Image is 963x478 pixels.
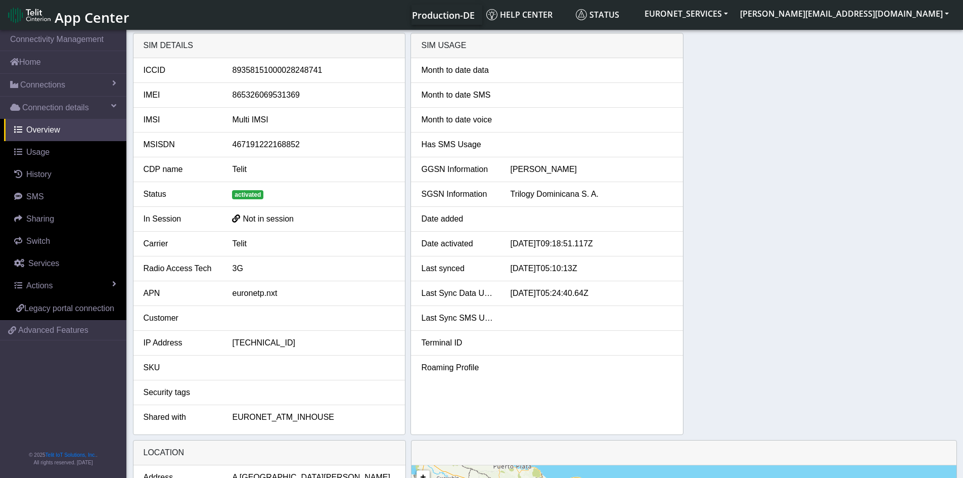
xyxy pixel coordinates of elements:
div: 3G [224,263,402,275]
div: Date added [414,213,502,225]
div: Carrier [136,238,225,250]
div: SKU [136,362,225,374]
span: Usage [26,148,50,156]
img: knowledge.svg [486,9,497,20]
a: Usage [4,141,126,163]
div: Telit [224,163,402,176]
div: Trilogy Dominicana S. A. [502,188,680,200]
div: Multi IMSI [224,114,402,126]
span: App Center [55,8,129,27]
a: Overview [4,119,126,141]
span: Help center [486,9,553,20]
span: Switch [26,237,50,245]
span: Actions [26,281,53,290]
div: Last Sync Data Usage [414,287,502,299]
div: Telit [224,238,402,250]
a: App Center [8,4,128,26]
div: Date activated [414,238,502,250]
a: Sharing [4,208,126,230]
div: SGSN Information [414,188,502,200]
button: [PERSON_NAME][EMAIL_ADDRESS][DOMAIN_NAME] [734,5,955,23]
div: In Session [136,213,225,225]
img: logo-telit-cinterion-gw-new.png [8,7,51,23]
div: IP Address [136,337,225,349]
div: 89358151000028248741 [224,64,402,76]
a: Help center [482,5,572,25]
span: Overview [26,125,60,134]
div: Last synced [414,263,502,275]
a: Telit IoT Solutions, Inc. [45,452,96,458]
div: Status [136,188,225,200]
span: Not in session [243,214,294,223]
div: euronetp.nxt [224,287,402,299]
div: APN [136,287,225,299]
div: IMEI [136,89,225,101]
div: 467191222168852 [224,139,402,151]
a: Status [572,5,638,25]
div: GGSN Information [414,163,502,176]
div: Last Sync SMS Usage [414,312,502,324]
a: SMS [4,186,126,208]
span: Legacy portal connection [24,304,114,313]
div: MSISDN [136,139,225,151]
div: [PERSON_NAME] [502,163,680,176]
div: SIM details [133,33,405,58]
a: Switch [4,230,126,252]
div: [TECHNICAL_ID] [224,337,402,349]
div: 865326069531369 [224,89,402,101]
a: History [4,163,126,186]
div: Radio Access Tech [136,263,225,275]
span: EURONET_ATM_INHOUSE [232,413,334,421]
div: CDP name [136,163,225,176]
div: Month to date voice [414,114,502,126]
a: Services [4,252,126,275]
div: Roaming Profile [414,362,502,374]
div: Month to date data [414,64,502,76]
div: Shared with [136,411,225,423]
span: Advanced Features [18,324,88,336]
span: SMS [26,192,44,201]
div: Customer [136,312,225,324]
div: IMSI [136,114,225,126]
div: [DATE]T09:18:51.117Z [502,238,680,250]
span: Services [28,259,59,268]
div: [DATE]T05:10:13Z [502,263,680,275]
span: Connection details [22,102,89,114]
a: Your current platform instance [411,5,474,25]
span: Connections [20,79,65,91]
span: Status [576,9,619,20]
div: Terminal ID [414,337,502,349]
div: Security tags [136,386,225,399]
span: activated [232,190,263,199]
span: Sharing [26,214,54,223]
div: Has SMS Usage [414,139,502,151]
img: status.svg [576,9,587,20]
div: ICCID [136,64,225,76]
button: EURONET_SERVICES [638,5,734,23]
div: SIM Usage [411,33,683,58]
div: Month to date SMS [414,89,502,101]
span: Production-DE [412,9,475,21]
div: [DATE]T05:24:40.64Z [502,287,680,299]
a: Actions [4,275,126,297]
div: LOCATION [133,441,405,465]
span: History [26,170,52,179]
